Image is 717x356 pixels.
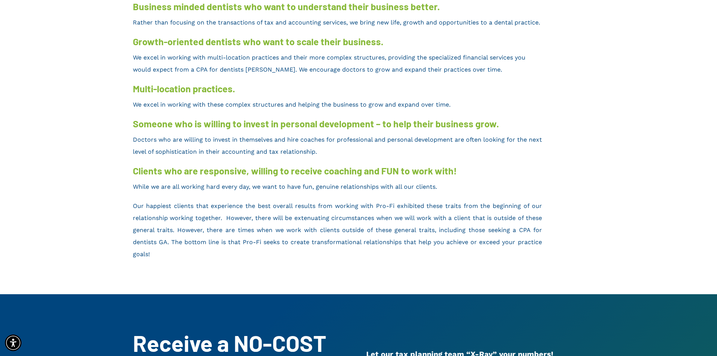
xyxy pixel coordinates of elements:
span: Doctors who are willing to invest in themselves and hire coaches for professional and personal de... [133,136,542,155]
span: Clients who are responsive, willing to receive coaching and FUN to work with! [133,165,457,176]
div: Accessibility Menu [5,335,21,351]
span: While we are all working hard every day, we want to have fun, genuine relationships with all our ... [133,183,437,190]
span: Someone who is willing to invest in personal development – to help their business grow. [133,118,499,129]
span: Our happiest clients that experience the best overall results from working with Pro-Fi exhibited ... [133,202,542,258]
span: We excel in working with these complex structures and helping the business to grow and expand ove... [133,101,451,108]
span: We excel in working with multi-location practices and their more complex structures, providing th... [133,54,525,73]
span: Rather than focusing on the transactions of tax and accounting services, we bring new life, growt... [133,19,540,26]
span: Business minded dentists who want to understand their business better. [133,1,440,12]
span: Growth-oriented dentists who want to scale their business. [133,36,384,47]
span: Multi-location practices. [133,83,235,94]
